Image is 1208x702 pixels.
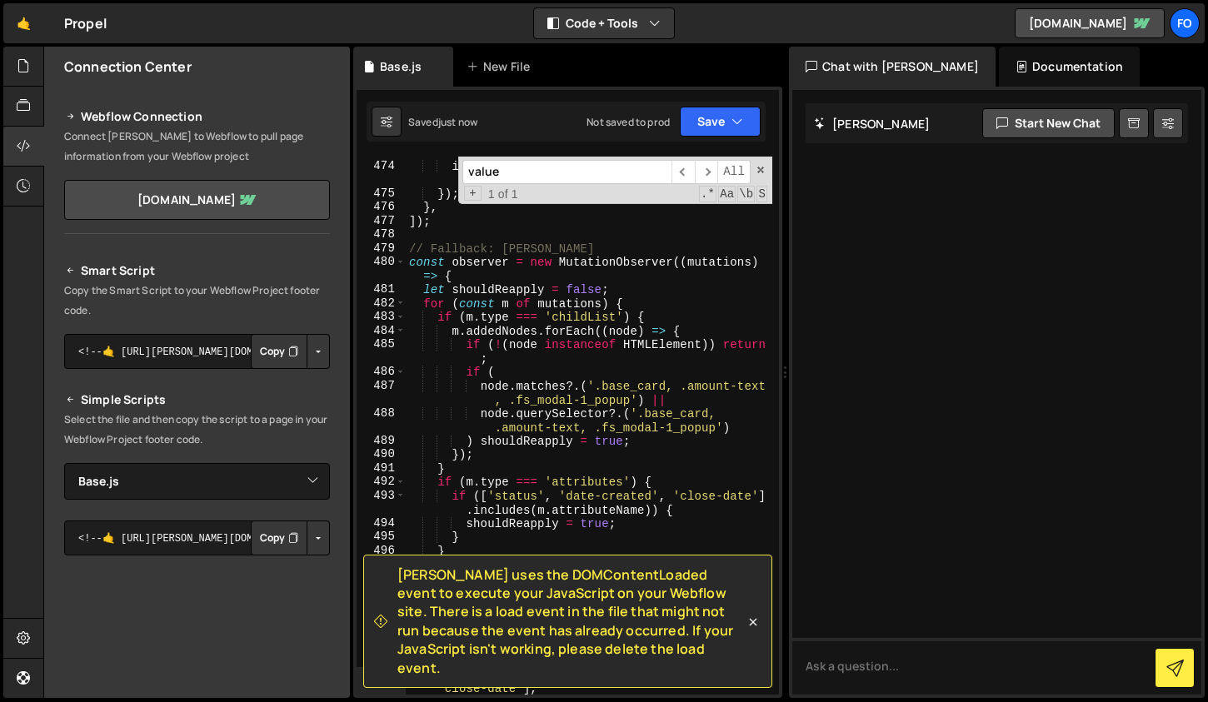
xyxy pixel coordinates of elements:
[357,475,406,489] div: 492
[534,8,674,38] button: Code + Tools
[357,200,406,214] div: 476
[438,115,477,129] div: just now
[64,410,330,450] p: Select the file and then copy the script to a page in your Webflow Project footer code.
[357,187,406,201] div: 475
[357,282,406,296] div: 481
[251,520,330,555] div: Button group with nested dropdown
[357,571,406,585] div: 498
[718,186,736,202] span: CaseSensitive Search
[251,334,307,369] button: Copy
[1015,8,1165,38] a: [DOMAIN_NAME]
[397,565,745,677] span: [PERSON_NAME] uses the DOMContentLoaded event to execute your JavaScript on your Webflow site. Th...
[357,310,406,324] div: 483
[64,520,330,555] textarea: <!--🤙 [URL][PERSON_NAME][DOMAIN_NAME]> <script>document.addEventListener("DOMContentLoaded", func...
[3,3,44,43] a: 🤙
[982,108,1115,138] button: Start new chat
[357,544,406,558] div: 496
[814,116,930,132] h2: [PERSON_NAME]
[357,530,406,544] div: 495
[64,13,107,33] div: Propel
[64,180,330,220] a: [DOMAIN_NAME]
[357,667,406,695] div: 505
[789,47,996,87] div: Chat with [PERSON_NAME]
[357,640,406,654] div: 503
[64,107,330,127] h2: Webflow Connection
[357,324,406,338] div: 484
[357,337,406,365] div: 485
[64,390,330,410] h2: Simple Scripts
[357,489,406,516] div: 493
[357,296,406,311] div: 482
[251,520,307,555] button: Copy
[699,186,716,202] span: RegExp Search
[756,186,767,202] span: Search In Selection
[64,127,330,167] p: Connect [PERSON_NAME] to Webflow to pull page information from your Webflow project
[357,461,406,475] div: 491
[1170,8,1200,38] a: fo
[357,365,406,379] div: 486
[357,214,406,228] div: 477
[357,612,406,626] div: 501
[357,406,406,434] div: 488
[999,47,1140,87] div: Documentation
[671,160,695,184] span: ​
[357,585,406,599] div: 499
[695,160,718,184] span: ​
[380,58,422,75] div: Base.js
[64,261,330,281] h2: Smart Script
[357,241,406,256] div: 479
[357,379,406,406] div: 487
[357,255,406,282] div: 480
[482,187,525,202] span: 1 of 1
[737,186,755,202] span: Whole Word Search
[408,115,477,129] div: Saved
[357,516,406,530] div: 494
[357,227,406,241] div: 478
[464,186,482,202] span: Toggle Replace mode
[64,281,330,321] p: Copy the Smart Script to your Webflow Project footer code.
[64,334,330,369] textarea: <!--🤙 [URL][PERSON_NAME][DOMAIN_NAME]> <script>document.addEventListener("DOMContentLoaded", func...
[357,654,406,668] div: 504
[587,115,670,129] div: Not saved to prod
[467,58,537,75] div: New File
[64,57,192,76] h2: Connection Center
[357,159,406,187] div: 474
[357,434,406,448] div: 489
[462,160,671,184] input: Search for
[357,599,406,613] div: 500
[357,557,406,571] div: 497
[717,160,751,184] span: Alt-Enter
[357,626,406,640] div: 502
[680,107,761,137] button: Save
[357,447,406,461] div: 490
[251,334,330,369] div: Button group with nested dropdown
